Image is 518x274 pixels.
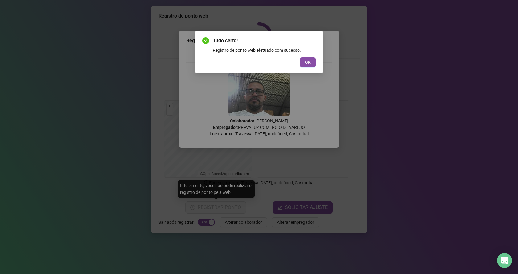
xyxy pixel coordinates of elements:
[213,37,316,44] span: Tudo certo!
[213,47,316,54] div: Registro de ponto web efetuado com sucesso.
[305,59,311,66] span: OK
[497,253,512,268] div: Open Intercom Messenger
[300,57,316,67] button: OK
[202,37,209,44] span: check-circle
